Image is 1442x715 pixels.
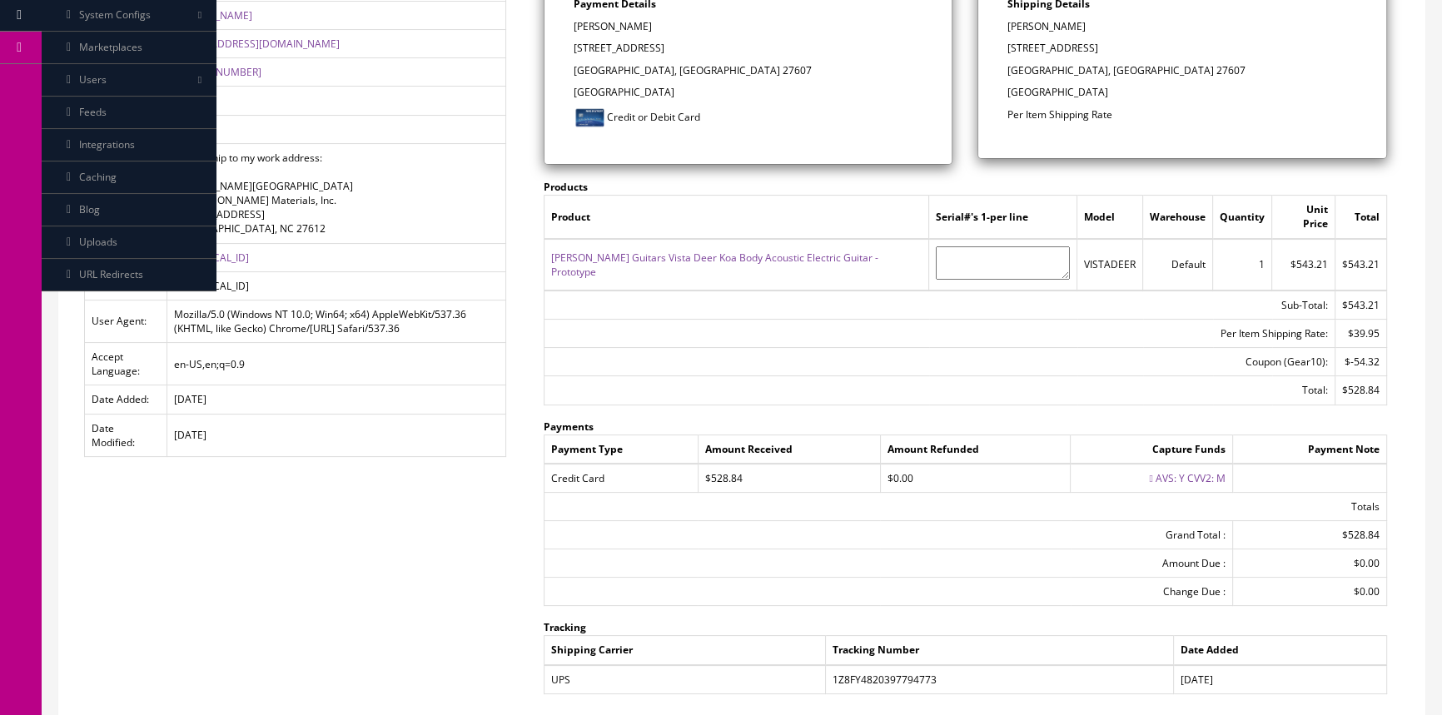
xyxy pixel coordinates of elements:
[42,259,216,291] a: URL Redirects
[1173,665,1386,694] td: [DATE]
[929,196,1077,239] td: Serial#'s 1-per line
[167,343,505,385] td: en-US,en;q=0.9
[1335,376,1386,405] td: $528.84
[167,115,505,143] td: Shipped
[42,194,216,226] a: Blog
[42,64,216,97] a: Users
[1335,348,1386,376] td: $-54.32
[1272,239,1335,290] td: $543.21
[85,385,167,414] td: Date Added:
[42,32,216,64] a: Marketplaces
[167,385,505,414] td: [DATE]
[574,19,923,34] p: [PERSON_NAME]
[544,348,1335,376] td: Coupon (Gear10):
[544,320,1335,348] td: Per Item Shipping Rate:
[544,665,825,694] td: UPS
[544,376,1335,405] td: Total:
[42,226,216,259] a: Uploads
[167,143,505,243] td: Please ship to my work address: [PERSON_NAME][GEOGRAPHIC_DATA] c/o [PERSON_NAME] Materials, Inc. ...
[1232,520,1386,549] td: $528.84
[42,161,216,194] a: Caching
[85,343,167,385] td: Accept Language:
[698,464,880,493] td: $528.84
[544,434,698,464] td: Payment Type
[1143,196,1213,239] td: Warehouse
[1232,434,1386,464] td: Payment Note
[826,665,1174,694] td: 1Z8FY4820397794773
[167,300,505,342] td: Mozilla/5.0 (Windows NT 10.0; Win64; x64) AppleWebKit/537.36 (KHTML, like Gecko) Chrome/[URL] Saf...
[574,107,607,128] img: Credit Card
[1272,196,1335,239] td: Unit Price
[1173,636,1386,665] td: Date Added
[42,129,216,161] a: Integrations
[544,620,586,634] strong: Tracking
[544,464,698,493] td: Credit Card
[1077,239,1143,290] td: VISTADEER
[1335,320,1386,348] td: $39.95
[880,434,1070,464] td: Amount Refunded
[574,41,923,56] p: [STREET_ADDRESS]
[544,290,1335,320] td: Sub-Total:
[85,414,167,456] td: Date Modified:
[826,636,1174,665] td: Tracking Number
[42,97,216,129] a: Feeds
[544,492,1386,520] td: Totals
[167,271,505,300] td: [TECHNICAL_ID]
[1335,196,1386,239] td: Total
[1156,471,1226,485] a: AVS: Y CVV2: M
[1232,549,1386,578] td: $0.00
[880,464,1070,493] td: $0.00
[1007,107,1357,122] p: Per Item Shipping Rate
[544,578,1232,606] td: Change Due :
[574,85,923,100] p: [GEOGRAPHIC_DATA]
[1335,239,1386,290] td: $543.21
[544,420,594,434] strong: Payments
[174,65,261,79] a: [PHONE_NUMBER]
[1007,85,1357,100] p: [GEOGRAPHIC_DATA]
[544,196,929,239] td: Product
[544,180,588,194] strong: Products
[85,300,167,342] td: User Agent:
[574,107,923,128] p: Credit or Debit Card
[544,520,1232,549] td: Grand Total :
[1007,19,1357,34] p: [PERSON_NAME]
[574,63,923,78] p: [GEOGRAPHIC_DATA], [GEOGRAPHIC_DATA] 27607
[167,414,505,456] td: [DATE]
[174,37,340,51] a: [EMAIL_ADDRESS][DOMAIN_NAME]
[551,251,878,279] a: [PERSON_NAME] Guitars Vista Deer Koa Body Acoustic Electric Guitar - Prototype
[1213,239,1272,290] td: 1
[1213,196,1272,239] td: Quantity
[1007,63,1357,78] p: [GEOGRAPHIC_DATA], [GEOGRAPHIC_DATA] 27607
[1007,41,1357,56] p: [STREET_ADDRESS]
[167,87,505,115] td: $528.84
[1071,434,1233,464] td: Capture Funds
[1143,239,1213,290] td: Default
[1077,196,1143,239] td: Model
[544,636,825,665] td: Shipping Carrier
[1335,290,1386,320] td: $543.21
[544,549,1232,578] td: Amount Due :
[698,434,880,464] td: Amount Received
[1232,578,1386,606] td: $0.00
